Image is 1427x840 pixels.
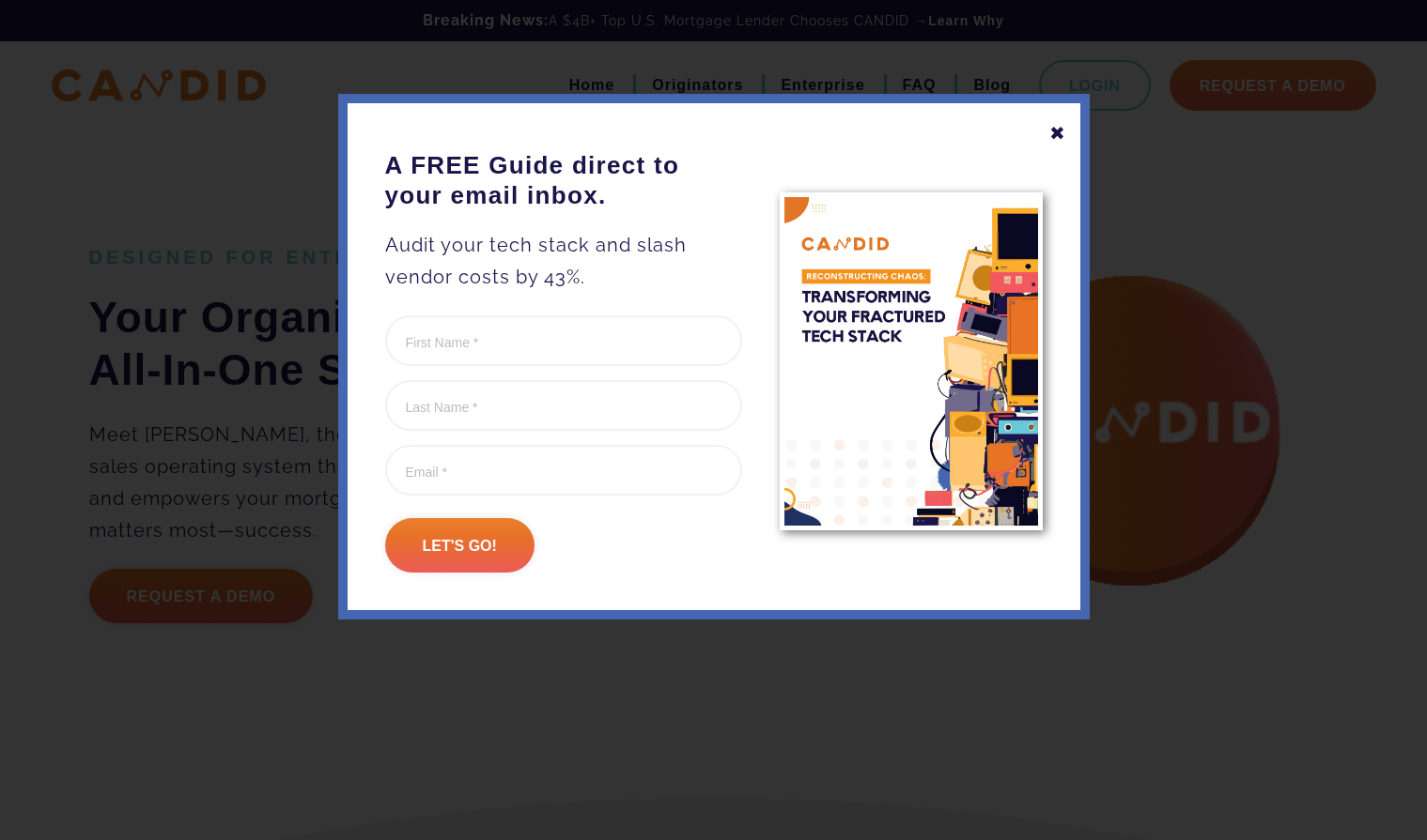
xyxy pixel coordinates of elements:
p: Audit your tech stack and slash vendor costs by 43%. [385,229,742,293]
input: Last Name * [385,380,742,431]
h3: A FREE Guide direct to your email inbox. [385,150,742,210]
input: Email * [385,445,742,496]
div: ✖ [1049,117,1066,149]
img: A FREE Guide direct to your email inbox. [780,192,1043,529]
input: Let's go! [385,518,535,573]
input: First Name * [385,315,742,366]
